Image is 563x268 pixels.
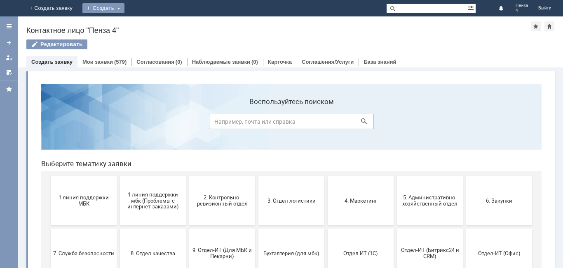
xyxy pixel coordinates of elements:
button: Отдел-ИТ (Битрикс24 и CRM) [362,151,428,201]
div: Добавить в избранное [531,21,541,31]
button: 1 линия поддержки МБК [16,99,82,148]
span: [PERSON_NAME]. Услуги ИТ для МБК (оформляет L1) [226,219,287,238]
span: 2. Контрольно-ревизионный отдел [157,117,218,129]
a: Создать заявку [2,36,16,49]
button: 7. Служба безопасности [16,151,82,201]
span: не актуален [296,225,357,231]
div: (579) [114,59,127,65]
a: Согласования [136,59,174,65]
span: 9. Отдел-ИТ (Для МБК и Пекарни) [157,170,218,182]
span: Расширенный поиск [467,4,476,12]
span: 3. Отдел логистики [226,120,287,126]
a: Мои согласования [2,66,16,79]
span: 5. Административно-хозяйственный отдел [365,117,426,129]
span: 8. Отдел качества [88,173,149,179]
span: 1 линия поддержки мбк (Проблемы с интернет-заказами) [88,114,149,132]
button: 5. Административно-хозяйственный отдел [362,99,428,148]
span: Пенза [516,3,528,8]
button: Бухгалтерия (для мбк) [224,151,290,201]
a: Карточка [268,59,292,65]
button: Отдел ИТ (1С) [293,151,359,201]
div: Контактное лицо "Пенза 4" [26,26,531,35]
a: Мои заявки [82,59,113,65]
button: Франчайзинг [85,204,151,253]
span: Финансовый отдел [19,225,80,231]
button: 8. Отдел качества [85,151,151,201]
button: 4. Маркетинг [293,99,359,148]
button: не актуален [293,204,359,253]
span: 7. Служба безопасности [19,173,80,179]
span: Франчайзинг [88,225,149,231]
button: [PERSON_NAME]. Услуги ИТ для МБК (оформляет L1) [224,204,290,253]
button: Финансовый отдел [16,204,82,253]
div: (0) [176,59,182,65]
a: Соглашения/Услуги [302,59,354,65]
span: 4. Маркетинг [296,120,357,126]
button: Это соглашение не активно! [155,204,221,253]
button: 1 линия поддержки мбк (Проблемы с интернет-заказами) [85,99,151,148]
span: Отдел-ИТ (Битрикс24 и CRM) [365,170,426,182]
span: Отдел ИТ (1С) [296,173,357,179]
label: Воспользуйтесь поиском [174,20,339,28]
span: 6. Закупки [434,120,495,126]
span: Отдел-ИТ (Офис) [434,173,495,179]
span: Бухгалтерия (для мбк) [226,173,287,179]
div: Создать [82,3,124,13]
span: 1 линия поддержки МБК [19,117,80,129]
header: Выберите тематику заявки [7,82,507,90]
button: 3. Отдел логистики [224,99,290,148]
button: 6. Закупки [432,99,497,148]
div: Сделать домашней страницей [544,21,554,31]
div: (0) [251,59,258,65]
a: Мои заявки [2,51,16,64]
button: 2. Контрольно-ревизионный отдел [155,99,221,148]
a: База знаний [364,59,396,65]
button: Отдел-ИТ (Офис) [432,151,497,201]
a: Наблюдаемые заявки [192,59,250,65]
input: Например, почта или справка [174,37,339,52]
a: Создать заявку [31,59,73,65]
span: Это соглашение не активно! [157,222,218,235]
button: 9. Отдел-ИТ (Для МБК и Пекарни) [155,151,221,201]
span: 4 [516,8,528,13]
